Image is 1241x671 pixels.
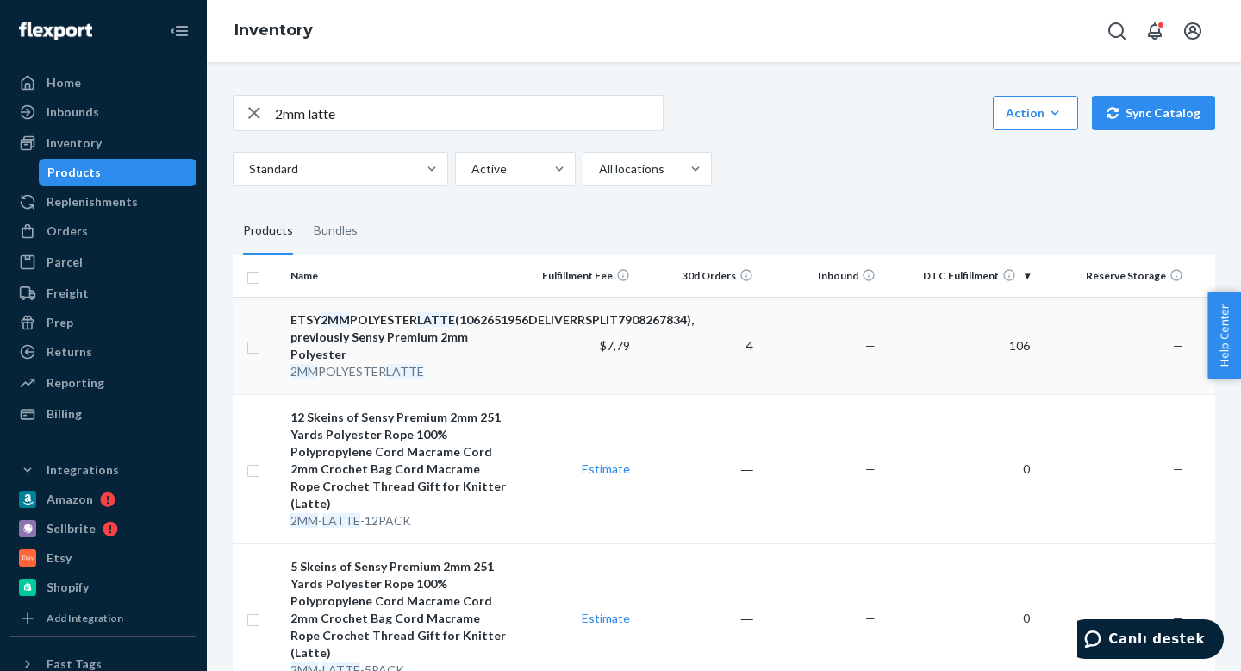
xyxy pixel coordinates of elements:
div: Add Integration [47,611,123,625]
a: Inventory [234,21,313,40]
div: - -12PACK [290,512,507,530]
a: Returns [10,338,196,366]
button: Action [993,96,1078,130]
div: 5 Skeins of Sensy Premium 2mm 251 Yards Polyester Rope 100% Polypropylene Cord Macrame Cord 2mm C... [290,558,507,662]
a: Add Integration [10,608,196,629]
th: 30d Orders [637,255,760,297]
span: — [1173,611,1183,625]
input: Active [470,160,471,178]
a: Billing [10,400,196,428]
input: All locations [597,160,599,178]
button: Open notifications [1138,14,1172,48]
input: Standard [247,160,249,178]
img: Flexport logo [19,22,92,40]
div: Orders [47,223,88,240]
button: Open Search Box [1100,14,1134,48]
a: Etsy [10,544,196,572]
div: Reporting [47,374,104,392]
a: Sellbrite [10,515,196,542]
div: Integrations [47,461,119,479]
a: Home [10,69,196,97]
td: 0 [882,394,1036,543]
span: — [865,461,876,476]
div: Home [47,74,81,91]
div: POLYESTER [290,363,507,380]
div: Products [47,164,101,181]
div: Etsy [47,549,72,567]
a: Amazon [10,486,196,513]
td: 106 [882,297,1036,394]
div: Products [243,207,293,255]
span: — [1173,461,1183,476]
a: Estimate [582,461,630,476]
a: Replenishments [10,188,196,216]
a: Inventory [10,129,196,157]
div: Bundles [314,207,358,255]
a: Products [39,159,197,186]
th: Inbound [760,255,883,297]
span: — [865,338,876,353]
div: Freight [47,285,89,302]
a: Reporting [10,369,196,397]
div: Inbounds [47,103,99,121]
div: ETSY POLYESTER (1062651956DELIVERRSPLIT7908267834), previously Sensy Premium 2mm Polyester [290,311,507,363]
em: LATTE [322,513,360,528]
span: — [1173,338,1183,353]
th: Reserve Storage [1037,255,1190,297]
td: 4 [637,297,760,394]
div: Replenishments [47,193,138,210]
em: LATTE [417,312,455,327]
div: Amazon [47,491,93,508]
div: Inventory [47,135,102,152]
div: Parcel [47,254,83,271]
a: Parcel [10,248,196,276]
th: DTC Fulfillment [882,255,1036,297]
em: 2MM [321,312,350,327]
input: Search inventory by name or sku [275,96,663,130]
div: Shopify [47,579,89,596]
button: Integrations [10,456,196,484]
button: Help Center [1207,292,1241,379]
div: Returns [47,343,92,361]
th: Fulfillment Fee [514,255,638,297]
em: 2MM [290,364,318,379]
em: LATTE [386,364,424,379]
span: $7,79 [600,338,630,353]
a: Shopify [10,574,196,601]
div: Sellbrite [47,520,96,537]
a: Orders [10,217,196,245]
div: Prep [47,314,73,331]
a: Inbounds [10,98,196,126]
a: Prep [10,309,196,336]
button: Sync Catalog [1092,96,1215,130]
a: Freight [10,279,196,307]
div: Billing [47,405,82,423]
iframe: Temsilcilerimizden biriyle sohbet edebileceğiniz bir pencere öğesi açar [1077,619,1224,662]
th: Name [284,255,514,297]
button: Close Navigation [162,14,196,48]
em: 2MM [290,513,318,528]
button: Open account menu [1176,14,1210,48]
div: Action [1006,104,1065,122]
ol: breadcrumbs [221,6,327,56]
a: Estimate [582,611,630,625]
td: ― [637,394,760,543]
div: 12 Skeins of Sensy Premium 2mm 251 Yards Polyester Rope 100% Polypropylene Cord Macrame Cord 2mm ... [290,409,507,512]
span: — [865,611,876,625]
